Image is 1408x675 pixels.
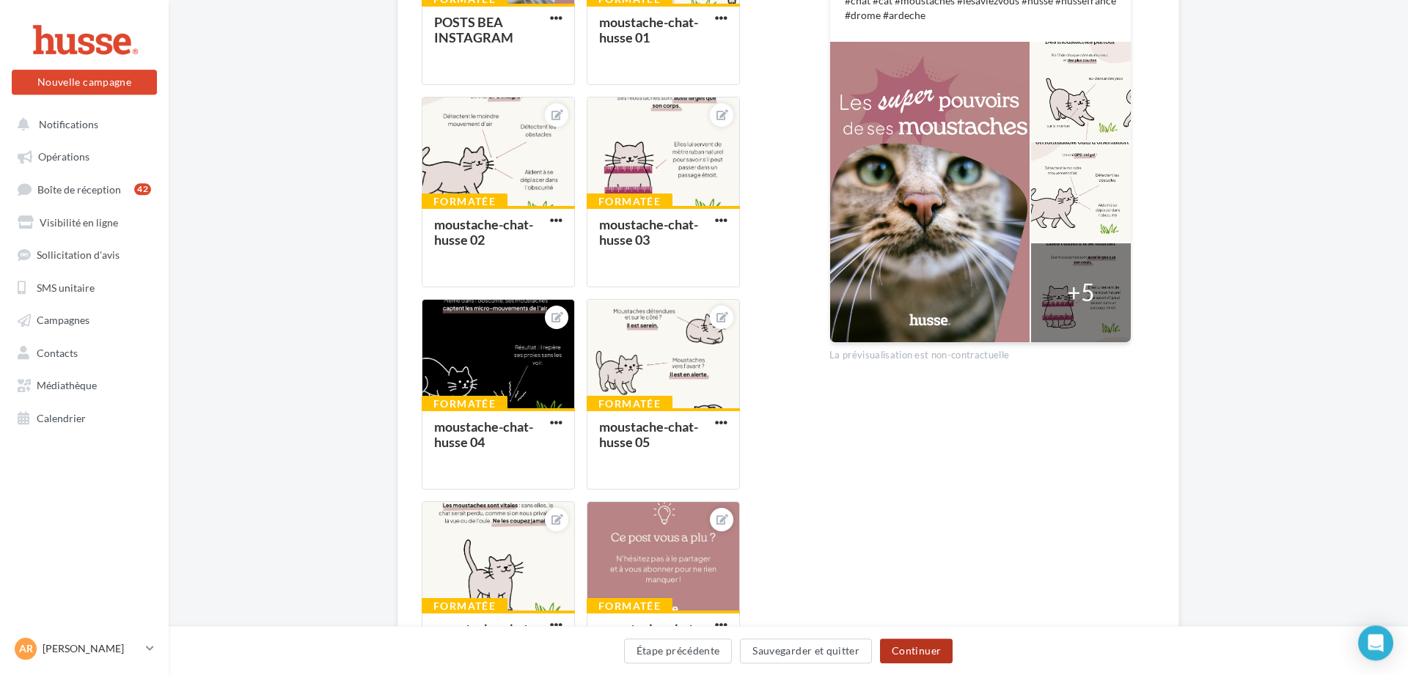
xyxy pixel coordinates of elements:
[599,216,698,248] div: moustache-chat-husse 03
[9,208,160,235] a: Visibilité en ligne
[12,635,157,663] a: AR [PERSON_NAME]
[40,215,118,228] span: Visibilité en ligne
[9,240,160,267] a: Sollicitation d'avis
[434,216,533,248] div: moustache-chat-husse 02
[740,638,872,663] button: Sauvegarder et quitter
[37,281,95,293] span: SMS unitaire
[9,306,160,332] a: Campagnes
[9,371,160,397] a: Médiathèque
[587,193,672,210] div: Formatée
[43,641,140,656] p: [PERSON_NAME]
[587,396,672,412] div: Formatée
[9,273,160,300] a: SMS unitaire
[19,641,33,656] span: AR
[624,638,733,663] button: Étape précédente
[587,598,672,614] div: Formatée
[599,418,698,450] div: moustache-chat-husse 05
[599,14,698,45] div: moustache-chat-husse 01
[9,110,154,136] button: Notifications
[880,638,953,663] button: Continuer
[9,339,160,365] a: Contacts
[422,396,507,412] div: Formatée
[829,343,1132,362] div: La prévisualisation est non-contractuelle
[37,346,78,358] span: Contacts
[1358,625,1393,660] div: Open Intercom Messenger
[434,418,533,450] div: moustache-chat-husse 04
[37,182,121,195] span: Boîte de réception
[9,404,160,430] a: Calendrier
[434,14,513,45] div: POSTS BEA INSTAGRAM
[37,248,120,261] span: Sollicitation d'avis
[12,70,157,95] button: Nouvelle campagne
[38,150,89,163] span: Opérations
[1067,276,1095,309] div: +5
[39,117,98,130] span: Notifications
[37,314,89,326] span: Campagnes
[599,621,698,652] div: moustache-chat-husse 07
[37,379,97,391] span: Médiathèque
[9,142,160,169] a: Opérations
[422,598,507,614] div: Formatée
[37,411,86,424] span: Calendrier
[422,193,507,210] div: Formatée
[434,621,533,652] div: moustache-chat-husse 06
[9,175,160,202] a: Boîte de réception42
[134,183,151,195] div: 42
